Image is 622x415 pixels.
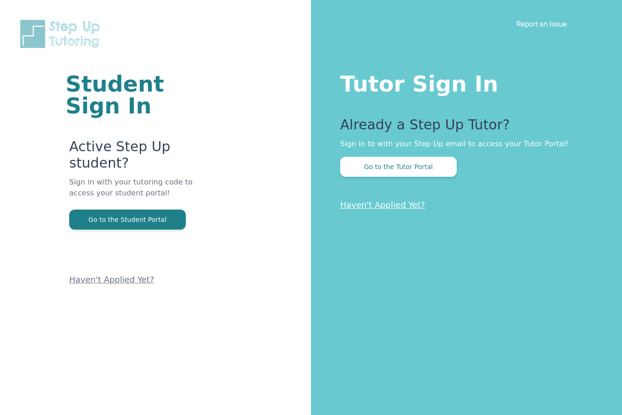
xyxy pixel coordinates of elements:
[18,18,106,50] img: Step Up Tutoring horizontal logo
[69,177,202,210] p: Sign in with your tutoring code to access your student portal!
[69,215,186,224] a: Go to the Student Portal
[340,69,586,95] h1: Tutor Sign In
[340,117,586,138] p: Already a Step Up Tutor?
[340,200,425,210] a: Haven't Applied Yet?
[340,157,457,177] button: Go to the Tutor Portal
[66,73,202,117] h1: Student Sign In
[69,275,154,284] a: Haven't Applied Yet?
[340,162,457,171] a: Go to the Tutor Portal
[69,210,186,230] button: Go to the Student Portal
[69,138,202,177] p: Active Step Up student?
[340,138,586,149] p: Sign in to with your Step Up email to access your Tutor Portal!
[516,19,567,28] a: Report an Issue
